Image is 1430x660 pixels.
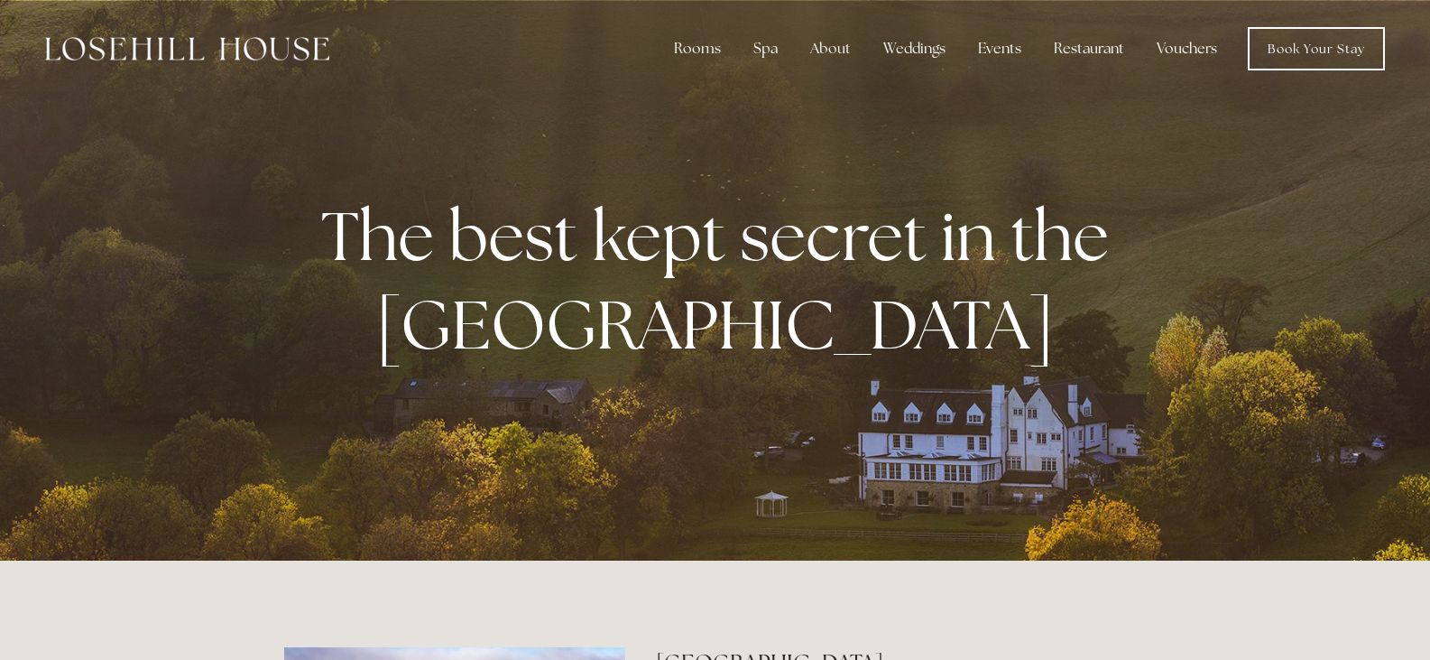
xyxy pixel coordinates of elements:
[964,31,1036,67] div: Events
[869,31,960,67] div: Weddings
[1248,27,1385,70] a: Book Your Stay
[796,31,865,67] div: About
[660,31,735,67] div: Rooms
[1039,31,1139,67] div: Restaurant
[1142,31,1232,67] a: Vouchers
[321,191,1123,368] strong: The best kept secret in the [GEOGRAPHIC_DATA]
[739,31,792,67] div: Spa
[45,37,329,60] img: Losehill House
